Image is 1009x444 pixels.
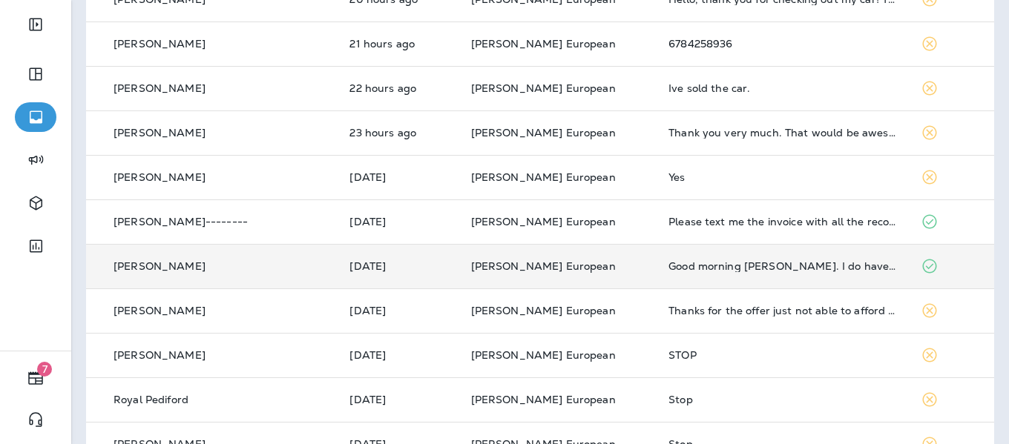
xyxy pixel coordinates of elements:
[668,305,896,317] div: Thanks for the offer just not able to afford the repairs at this time
[668,349,896,361] div: STOP
[471,37,616,50] span: [PERSON_NAME] European
[349,260,447,272] p: Sep 15, 2025 11:23 AM
[471,170,616,184] span: [PERSON_NAME] European
[114,305,206,317] p: [PERSON_NAME]
[37,362,52,377] span: 7
[668,260,896,272] div: Good morning Mickey. I do have an estimate of $2649.99 to complete the last two repairs recommend...
[668,127,896,139] div: Thank you very much. That would be awesome. I will contact you as soon as I get done with work ar...
[668,394,896,405] div: Stop
[349,82,447,94] p: Sep 15, 2025 01:02 PM
[15,10,56,39] button: Expand Sidebar
[471,304,616,317] span: [PERSON_NAME] European
[471,393,616,406] span: [PERSON_NAME] European
[114,216,248,228] p: [PERSON_NAME]--------
[668,82,896,94] div: Ive sold the car.
[114,38,206,50] p: [PERSON_NAME]
[471,126,616,139] span: [PERSON_NAME] European
[349,305,447,317] p: Sep 15, 2025 11:18 AM
[114,260,206,272] p: [PERSON_NAME]
[668,216,896,228] div: Please text me the invoice with all the recommended services and costs. I can easily review and d...
[349,171,447,183] p: Sep 15, 2025 11:49 AM
[471,215,616,228] span: [PERSON_NAME] European
[114,171,206,183] p: [PERSON_NAME]
[471,259,616,273] span: [PERSON_NAME] European
[114,394,188,405] p: Royal Pediford
[349,216,447,228] p: Sep 15, 2025 11:29 AM
[349,394,447,405] p: Sep 15, 2025 09:52 AM
[114,349,206,361] p: [PERSON_NAME]
[349,38,447,50] p: Sep 15, 2025 02:02 PM
[15,363,56,393] button: 7
[114,82,206,94] p: [PERSON_NAME]
[349,349,447,361] p: Sep 15, 2025 09:52 AM
[668,38,896,50] div: 6784258936
[349,127,447,139] p: Sep 15, 2025 12:35 PM
[471,82,616,95] span: [PERSON_NAME] European
[668,171,896,183] div: Yes
[471,348,616,362] span: [PERSON_NAME] European
[114,127,206,139] p: [PERSON_NAME]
